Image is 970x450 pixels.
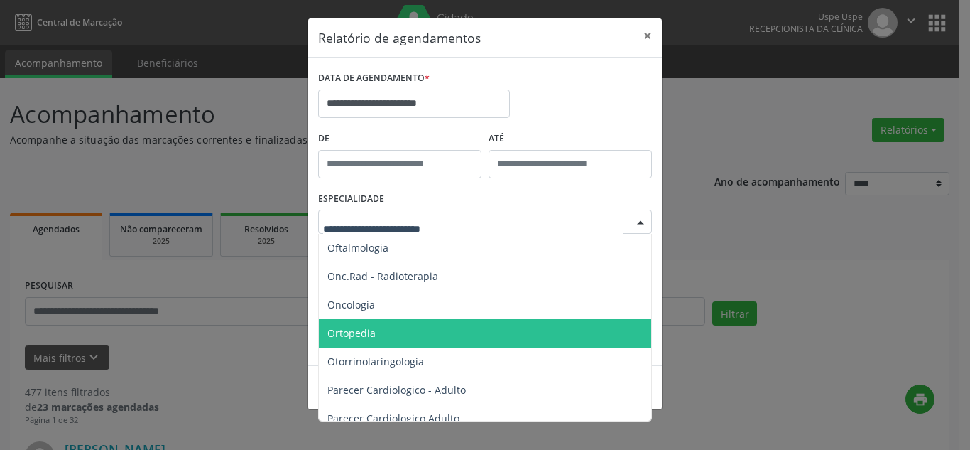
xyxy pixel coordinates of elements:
span: Onc.Rad - Radioterapia [327,269,438,283]
label: ATÉ [489,128,652,150]
span: Otorrinolaringologia [327,355,424,368]
span: Oftalmologia [327,241,388,255]
span: Parecer Cardiologico - Adulto [327,383,466,397]
label: ESPECIALIDADE [318,188,384,210]
span: Oncologia [327,298,375,311]
h5: Relatório de agendamentos [318,28,481,47]
span: Parecer Cardiologico Adulto [327,412,459,425]
label: DATA DE AGENDAMENTO [318,68,430,90]
label: De [318,128,481,150]
button: Close [633,18,662,53]
span: Ortopedia [327,326,376,340]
